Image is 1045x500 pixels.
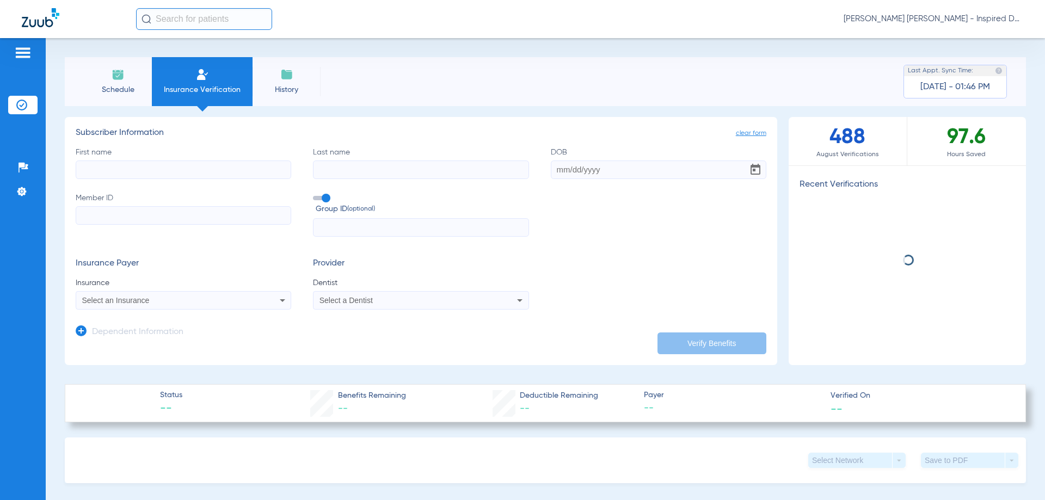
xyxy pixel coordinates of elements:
[644,402,821,415] span: --
[313,161,528,179] input: Last name
[920,82,990,92] span: [DATE] - 01:46 PM
[136,8,272,30] input: Search for patients
[313,147,528,179] label: Last name
[338,390,406,402] span: Benefits Remaining
[160,402,182,417] span: --
[76,258,291,269] h3: Insurance Payer
[82,296,150,305] span: Select an Insurance
[261,84,312,95] span: History
[551,147,766,179] label: DOB
[657,332,766,354] button: Verify Benefits
[160,84,244,95] span: Insurance Verification
[520,390,598,402] span: Deductible Remaining
[844,14,1023,24] span: [PERSON_NAME] [PERSON_NAME] - Inspired Dental
[551,161,766,179] input: DOBOpen calendar
[160,390,182,401] span: Status
[92,327,183,338] h3: Dependent Information
[76,147,291,179] label: First name
[313,258,528,269] h3: Provider
[644,390,821,401] span: Payer
[995,67,1003,75] img: last sync help info
[520,404,530,413] span: --
[22,8,59,27] img: Zuub Logo
[280,68,293,81] img: History
[908,65,973,76] span: Last Appt. Sync Time:
[142,14,151,24] img: Search Icon
[907,117,1026,165] div: 97.6
[347,203,375,215] small: (optional)
[789,180,1026,190] h3: Recent Verifications
[76,128,766,139] h3: Subscriber Information
[831,403,843,414] span: --
[92,84,144,95] span: Schedule
[316,203,528,215] span: Group ID
[76,277,291,288] span: Insurance
[14,46,32,59] img: hamburger-icon
[831,390,1008,402] span: Verified On
[112,68,125,81] img: Schedule
[76,161,291,179] input: First name
[338,404,348,413] span: --
[789,117,907,165] div: 488
[319,296,373,305] span: Select a Dentist
[76,193,291,237] label: Member ID
[196,68,209,81] img: Manual Insurance Verification
[907,149,1026,160] span: Hours Saved
[789,149,907,160] span: August Verifications
[745,159,766,181] button: Open calendar
[76,206,291,225] input: Member ID
[313,277,528,288] span: Dentist
[736,128,766,139] span: clear form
